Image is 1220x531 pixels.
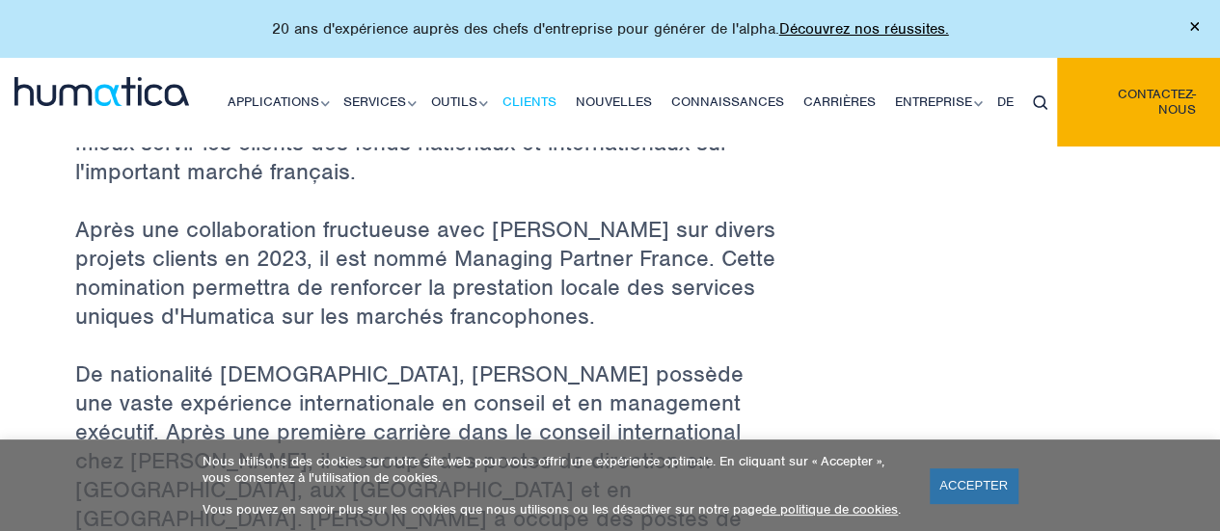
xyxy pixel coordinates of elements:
[898,501,901,518] font: .
[75,215,775,331] font: Après une collaboration fructueuse avec [PERSON_NAME] sur divers projets clients en 2023, il est ...
[939,478,1008,492] font: ACCEPTER
[1057,58,1220,146] a: Contactez-nous
[502,93,556,110] font: Clients
[228,93,319,110] font: Applications
[895,93,972,110] font: Entreprise
[803,93,876,110] font: Carrières
[203,453,884,486] font: Nous utilisons des cookies sur notre site web pour vous offrir une expérience optimale. En cliqua...
[334,66,421,139] a: Services
[203,501,762,518] font: Vous pouvez en savoir plus sur les cookies que nous utilisons ou les désactiver sur notre page
[997,93,1014,110] font: DE
[779,19,949,39] a: Découvrez nos réussites.
[1033,95,1047,110] img: icône_de_recherche
[762,501,898,518] a: de politique de cookies
[988,66,1023,139] a: DE
[566,66,662,139] a: Nouvelles
[421,66,493,139] a: Outils
[662,66,794,139] a: Connaissances
[218,66,334,139] a: Applications
[576,93,652,110] font: Nouvelles
[493,66,566,139] a: Clients
[794,66,885,139] a: Carrières
[930,468,1017,503] a: ACCEPTER
[14,77,189,106] img: logo
[272,19,779,39] font: 20 ans d'expérience auprès des chefs d'entreprise pour générer de l'alpha.
[431,93,477,110] font: Outils
[671,93,784,110] font: Connaissances
[1118,86,1196,118] font: Contactez-nous
[343,93,406,110] font: Services
[885,66,988,139] a: Entreprise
